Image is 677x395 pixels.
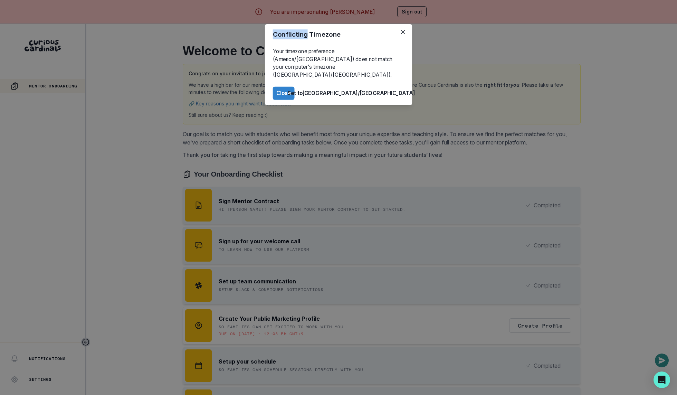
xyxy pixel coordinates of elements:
button: Close [398,27,408,37]
div: Your timezone preference (America/[GEOGRAPHIC_DATA]) does not match your computer's timezone ([GE... [265,45,412,82]
button: Close [273,87,294,100]
button: Set to[GEOGRAPHIC_DATA]/[GEOGRAPHIC_DATA] [298,87,404,100]
div: Open Intercom Messenger [654,372,670,388]
header: Conflicting Timezone [265,24,412,45]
